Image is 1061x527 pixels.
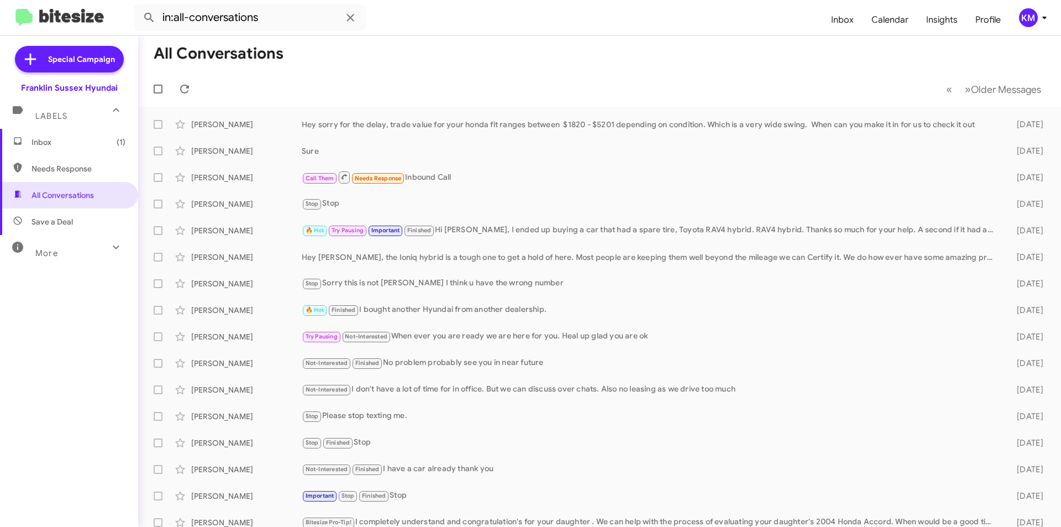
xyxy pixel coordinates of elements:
div: [PERSON_NAME] [191,172,302,183]
span: Finished [362,492,386,499]
div: Sorry this is not [PERSON_NAME] I think u have the wrong number [302,277,999,290]
span: Try Pausing [306,333,338,340]
div: Hey sorry for the delay, trade value for your honda fit ranges between $1820 - $5201 depending on... [302,119,999,130]
div: [PERSON_NAME] [191,358,302,369]
div: [DATE] [999,145,1052,156]
div: [DATE] [999,331,1052,342]
div: Stop [302,436,999,449]
div: [DATE] [999,225,1052,236]
span: Try Pausing [332,227,364,234]
span: 🔥 Hot [306,227,324,234]
span: Older Messages [971,84,1041,96]
span: Important [306,492,334,499]
div: Stop [302,197,999,210]
div: [PERSON_NAME] [191,225,302,236]
a: Insights [917,4,967,36]
div: I don't have a lot of time for in office. But we can discuss over chats. Also no leasing as we dr... [302,383,999,396]
button: Previous [939,78,959,101]
input: Search [134,4,366,31]
div: Inbound Call [302,170,999,184]
div: [PERSON_NAME] [191,331,302,342]
span: Finished [407,227,432,234]
nav: Page navigation example [940,78,1048,101]
div: [PERSON_NAME] [191,384,302,395]
span: Stop [342,492,355,499]
a: Inbox [822,4,863,36]
div: No problem probably see you in near future [302,357,999,369]
div: [DATE] [999,199,1052,210]
div: [DATE] [999,305,1052,316]
span: Not-Interested [306,359,348,367]
div: Please stop texting me. [302,410,999,422]
span: (1) [117,137,125,148]
span: Important [371,227,400,234]
span: Not-Interested [345,333,387,340]
div: [DATE] [999,384,1052,395]
div: [DATE] [999,411,1052,422]
div: Hey [PERSON_NAME], the Ioniq hybrid is a tough one to get a hold of here. Most people are keeping... [302,252,999,263]
span: Not-Interested [306,466,348,473]
span: » [965,82,971,96]
div: When ever you are ready we are here for you. Heal up glad you are ok [302,330,999,343]
span: Stop [306,280,319,287]
div: I have a car already thank you [302,463,999,476]
div: [PERSON_NAME] [191,145,302,156]
span: 🔥 Hot [306,306,324,314]
span: Call Them [306,175,334,182]
div: [DATE] [999,437,1052,448]
div: Hi [PERSON_NAME], I ended up buying a car that had a spare tire, Toyota RAV4 hybrid. RAV4 hybrid.... [302,224,999,237]
div: [PERSON_NAME] [191,119,302,130]
button: KM [1010,8,1049,27]
span: Finished [355,466,380,473]
div: [DATE] [999,172,1052,183]
div: [PERSON_NAME] [191,411,302,422]
div: [DATE] [999,358,1052,369]
div: I bought another Hyundai from another dealership. [302,304,999,316]
div: Sure [302,145,999,156]
h1: All Conversations [154,45,283,62]
span: Stop [306,413,319,420]
span: Finished [326,439,350,446]
span: Stop [306,439,319,446]
div: Stop [302,489,999,502]
div: [PERSON_NAME] [191,278,302,289]
div: [PERSON_NAME] [191,491,302,502]
span: Finished [332,306,356,314]
span: Stop [306,200,319,207]
span: Needs Response [31,163,125,174]
a: Profile [967,4,1010,36]
div: [DATE] [999,491,1052,502]
div: [PERSON_NAME] [191,252,302,263]
span: Special Campaign [48,54,115,65]
div: [DATE] [999,278,1052,289]
div: [PERSON_NAME] [191,305,302,316]
span: « [946,82,952,96]
div: [DATE] [999,252,1052,263]
div: [DATE] [999,464,1052,475]
div: [PERSON_NAME] [191,437,302,448]
span: All Conversations [31,190,94,201]
span: Not-Interested [306,386,348,393]
a: Calendar [863,4,917,36]
span: Labels [35,111,67,121]
div: [PERSON_NAME] [191,464,302,475]
div: KM [1019,8,1038,27]
span: Bitesize Pro-Tip! [306,519,351,526]
span: Save a Deal [31,216,73,227]
div: [PERSON_NAME] [191,199,302,210]
span: Finished [355,359,380,367]
span: Inbox [31,137,125,148]
div: [DATE] [999,119,1052,130]
span: More [35,248,58,258]
a: Special Campaign [15,46,124,72]
div: Franklin Sussex Hyundai [21,82,118,93]
button: Next [958,78,1048,101]
span: Needs Response [355,175,402,182]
